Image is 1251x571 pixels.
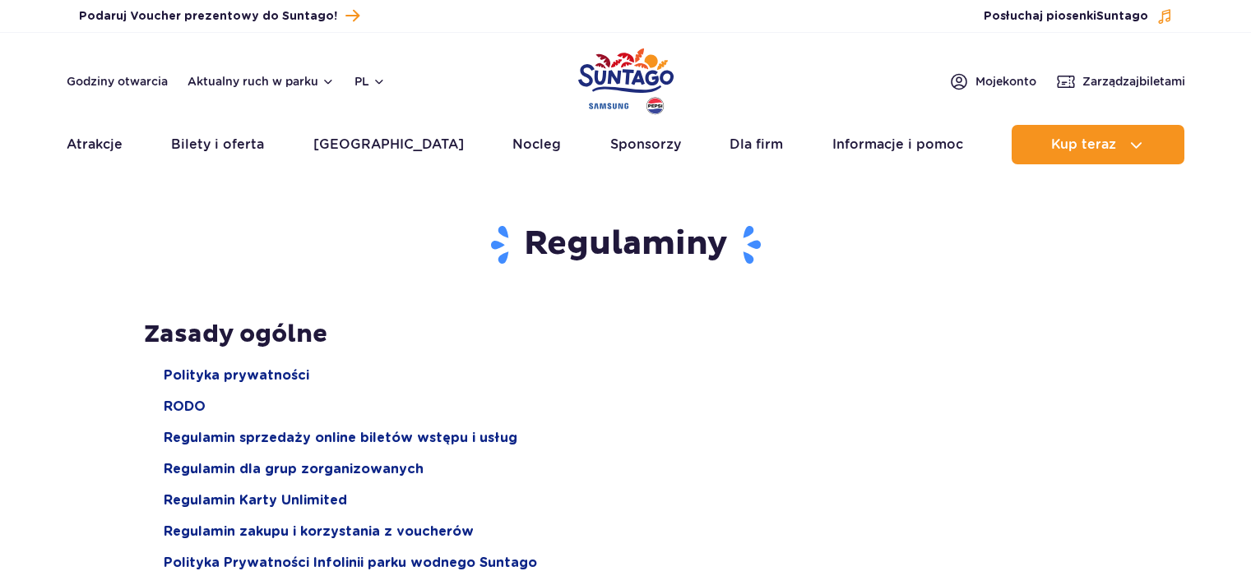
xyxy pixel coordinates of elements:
a: Godziny otwarcia [67,73,168,90]
a: Mojekonto [949,71,1036,91]
a: Regulamin Karty Unlimited [164,491,347,509]
a: Regulamin sprzedaży online biletów wstępu i usług [164,429,517,447]
span: Zarządzaj biletami [1082,73,1185,90]
span: Posłuchaj piosenki [984,8,1148,25]
button: Posłuchaj piosenkiSuntago [984,8,1173,25]
a: Park of Poland [578,41,674,117]
a: Nocleg [512,125,561,164]
button: Aktualny ruch w parku [188,75,335,88]
button: pl [354,73,386,90]
span: Podaruj Voucher prezentowy do Suntago! [79,8,337,25]
span: Suntago [1096,11,1148,22]
h2: Zasady ogólne [144,319,1107,350]
a: Atrakcje [67,125,123,164]
span: Kup teraz [1051,137,1116,152]
a: Dla firm [730,125,783,164]
a: Bilety i oferta [171,125,264,164]
a: Polityka prywatności [164,366,309,385]
a: [GEOGRAPHIC_DATA] [313,125,464,164]
a: Informacje i pomoc [832,125,963,164]
button: Kup teraz [1012,125,1184,164]
a: RODO [164,398,206,416]
a: Regulamin zakupu i korzystania z voucherów [164,523,474,541]
a: Podaruj Voucher prezentowy do Suntago! [79,5,359,27]
a: Sponsorzy [610,125,681,164]
h1: Regulaminy [144,223,1107,266]
a: Zarządzajbiletami [1056,71,1185,91]
a: Regulamin dla grup zorganizowanych [164,460,424,478]
span: Moje konto [975,73,1036,90]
